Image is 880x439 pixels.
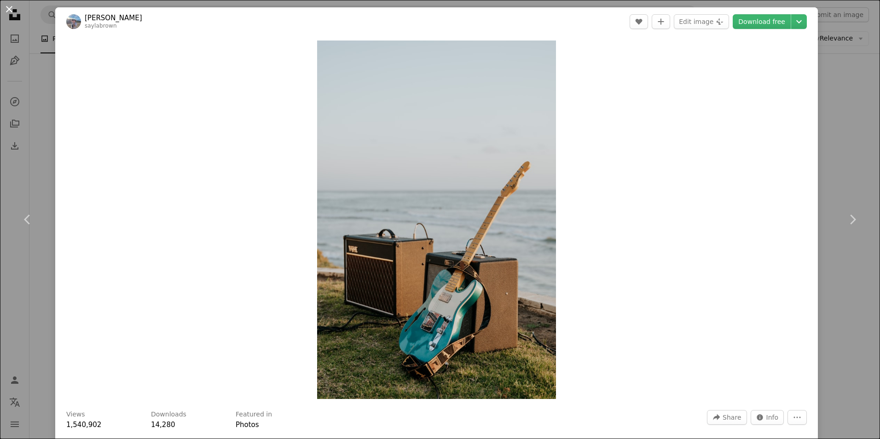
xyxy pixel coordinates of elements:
[317,40,556,399] button: Zoom in on this image
[674,14,729,29] button: Edit image
[66,421,101,429] span: 1,540,902
[707,410,747,425] button: Share this image
[723,410,741,424] span: Share
[317,40,556,399] img: brown and black guitar amplifier on brown wooden dock during daytime
[787,410,807,425] button: More Actions
[85,13,142,23] a: [PERSON_NAME]
[236,410,272,419] h3: Featured in
[825,175,880,264] a: Next
[151,421,175,429] span: 14,280
[751,410,784,425] button: Stats about this image
[630,14,648,29] button: Like
[236,421,259,429] a: Photos
[791,14,807,29] button: Choose download size
[766,410,779,424] span: Info
[85,23,117,29] a: saylabrown
[652,14,670,29] button: Add to Collection
[151,410,186,419] h3: Downloads
[66,410,85,419] h3: Views
[66,14,81,29] img: Go to Sayla Brown's profile
[733,14,791,29] a: Download free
